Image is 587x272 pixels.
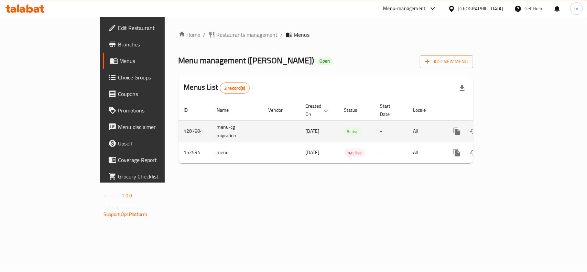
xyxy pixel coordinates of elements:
[306,102,330,118] span: Created On
[118,172,193,181] span: Grocery Checklist
[178,53,314,68] span: Menu management ( [PERSON_NAME] )
[118,40,193,48] span: Branches
[465,123,482,140] button: Change Status
[443,100,520,121] th: Actions
[454,80,470,96] div: Export file
[118,90,193,98] span: Coupons
[118,106,193,115] span: Promotions
[408,142,443,163] td: All
[344,127,362,135] div: Active
[458,5,503,12] div: [GEOGRAPHIC_DATA]
[344,149,365,157] div: Inactive
[375,120,408,142] td: -
[220,83,250,94] div: Total records count
[317,58,333,64] span: Open
[104,203,135,212] span: Get support on:
[383,4,426,13] div: Menu-management
[217,106,238,114] span: Name
[425,57,468,66] span: Add New Menu
[306,127,320,135] span: [DATE]
[449,144,465,161] button: more
[118,156,193,164] span: Coverage Report
[103,168,198,185] a: Grocery Checklist
[184,106,197,114] span: ID
[420,55,473,68] button: Add New Menu
[294,31,310,39] span: Menus
[103,119,198,135] a: Menu disclaimer
[375,142,408,163] td: -
[178,31,473,39] nav: breadcrumb
[118,123,193,131] span: Menu disclaimer
[103,36,198,53] a: Branches
[103,20,198,36] a: Edit Restaurant
[103,135,198,152] a: Upsell
[408,120,443,142] td: All
[104,210,147,219] a: Support.OpsPlatform
[217,31,278,39] span: Restaurants management
[103,53,198,69] a: Menus
[118,24,193,32] span: Edit Restaurant
[220,85,249,91] span: 2 record(s)
[103,102,198,119] a: Promotions
[178,100,520,163] table: enhanced table
[465,144,482,161] button: Change Status
[103,152,198,168] a: Coverage Report
[344,128,362,135] span: Active
[344,106,367,114] span: Status
[103,69,198,86] a: Choice Groups
[344,149,365,157] span: Inactive
[269,106,292,114] span: Vendor
[211,142,263,163] td: menu
[306,148,320,157] span: [DATE]
[317,57,333,65] div: Open
[380,102,400,118] span: Start Date
[118,139,193,148] span: Upsell
[203,31,206,39] li: /
[104,191,120,200] span: Version:
[118,73,193,81] span: Choice Groups
[281,31,283,39] li: /
[413,106,435,114] span: Locale
[449,123,465,140] button: more
[121,191,132,200] span: 1.0.0
[103,86,198,102] a: Coupons
[119,57,193,65] span: Menus
[184,82,250,94] h2: Menus List
[208,31,278,39] a: Restaurants management
[211,120,263,142] td: menu-cg migration
[575,5,579,12] span: m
